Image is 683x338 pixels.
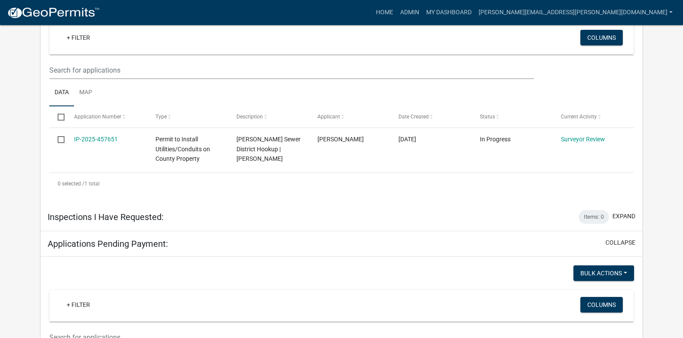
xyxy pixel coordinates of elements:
[398,114,429,120] span: Date Created
[398,136,416,143] span: 07/31/2025
[58,181,84,187] span: 0 selected /
[49,173,634,195] div: 1 total
[60,30,97,45] a: + Filter
[74,136,118,143] a: IP-2025-457651
[60,297,97,312] a: + Filter
[48,212,164,222] h5: Inspections I Have Requested:
[561,114,597,120] span: Current Activity
[228,106,309,127] datatable-header-cell: Description
[74,79,97,107] a: Map
[580,297,623,312] button: Columns
[480,136,511,143] span: In Progress
[612,212,635,221] button: expand
[397,4,423,21] a: Admin
[475,4,676,21] a: [PERSON_NAME][EMAIL_ADDRESS][PERSON_NAME][DOMAIN_NAME]
[580,30,623,45] button: Columns
[317,136,364,143] span: Ted
[236,114,263,120] span: Description
[74,114,121,120] span: Application Number
[49,61,534,79] input: Search for applications
[471,106,552,127] datatable-header-cell: Status
[480,114,495,120] span: Status
[49,106,66,127] datatable-header-cell: Select
[605,238,635,247] button: collapse
[553,106,634,127] datatable-header-cell: Current Activity
[66,106,147,127] datatable-header-cell: Application Number
[573,265,634,281] button: Bulk Actions
[390,106,471,127] datatable-header-cell: Date Created
[48,239,168,249] h5: Applications Pending Payment:
[561,136,605,143] a: Surveyor Review
[372,4,397,21] a: Home
[155,136,210,163] span: Permit to Install Utilities/Conduits on County Property
[155,114,167,120] span: Type
[309,106,390,127] datatable-header-cell: Applicant
[49,79,74,107] a: Data
[236,136,301,163] span: Taylor Sewer District Hookup | Ted Secrease
[579,210,609,224] div: Items: 0
[147,106,228,127] datatable-header-cell: Type
[423,4,475,21] a: My Dashboard
[317,114,340,120] span: Applicant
